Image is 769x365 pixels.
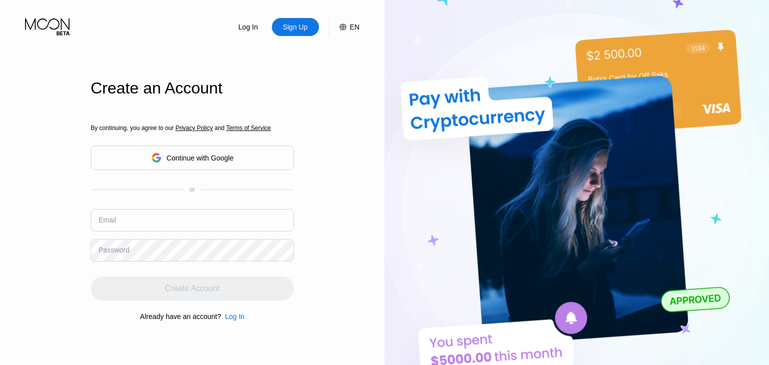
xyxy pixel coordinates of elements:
div: Already have an account? [140,312,221,320]
div: Create an Account [91,79,294,97]
span: Privacy Policy [175,124,213,131]
div: Continue with Google [167,154,234,162]
div: Email [99,216,116,224]
div: EN [329,18,359,36]
div: Log In [237,22,259,32]
div: Sign Up [272,18,319,36]
div: Log In [221,312,244,320]
div: By continuing, you agree to our [91,124,294,131]
div: Continue with Google [91,145,294,170]
div: Sign Up [282,22,309,32]
span: Terms of Service [226,124,271,131]
div: Password [99,246,129,254]
div: or [190,186,195,193]
div: Log In [225,312,244,320]
div: Log In [225,18,272,36]
span: and [213,124,226,131]
div: EN [350,23,359,31]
